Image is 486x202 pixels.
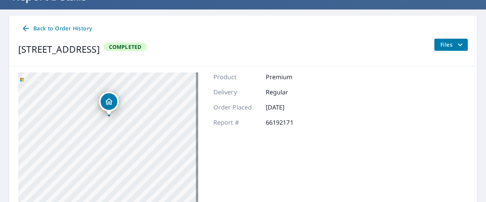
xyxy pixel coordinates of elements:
p: Order Placed [213,103,259,112]
div: [STREET_ADDRESS] [18,42,100,56]
a: Back to Order History [18,22,95,36]
span: Files [440,40,465,49]
button: filesDropdownBtn-66192171 [434,39,468,51]
p: [DATE] [266,103,311,112]
p: Delivery [213,88,259,97]
span: Back to Order History [21,24,92,33]
p: Regular [266,88,311,97]
span: Completed [104,43,146,50]
p: Report # [213,118,259,127]
p: Premium [266,72,311,81]
p: 66192171 [266,118,311,127]
div: Dropped pin, building 1, Residential property, 12361 W Waterford Ave Milwaukee, WI 53228 [99,92,119,115]
p: Product [213,72,259,81]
